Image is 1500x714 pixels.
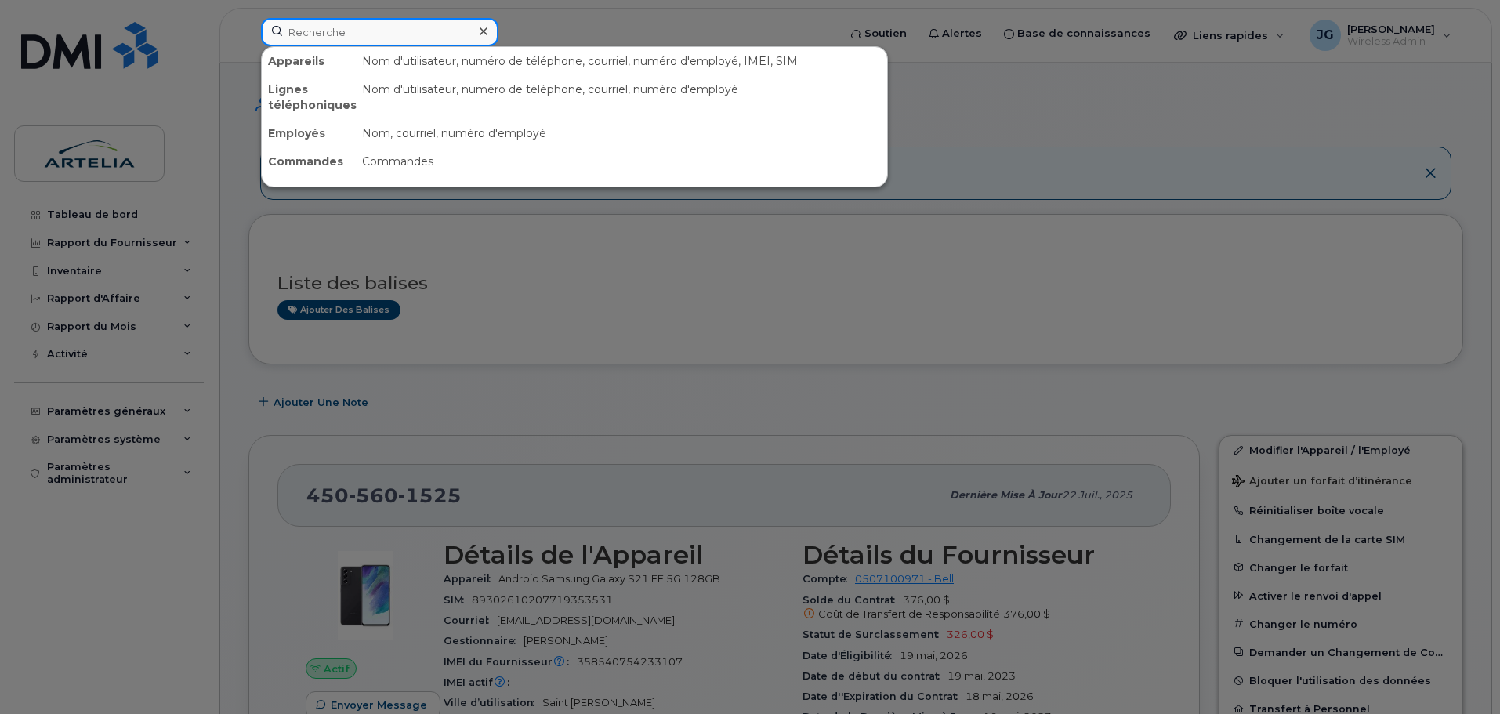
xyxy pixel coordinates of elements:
[262,147,356,176] div: Commandes
[262,75,356,119] div: Lignes téléphoniques
[262,119,356,147] div: Employés
[356,75,887,119] div: Nom d'utilisateur, numéro de téléphone, courriel, numéro d'employé
[356,47,887,75] div: Nom d'utilisateur, numéro de téléphone, courriel, numéro d'employé, IMEI, SIM
[356,147,887,176] div: Commandes
[356,119,887,147] div: Nom, courriel, numéro d'employé
[262,47,356,75] div: Appareils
